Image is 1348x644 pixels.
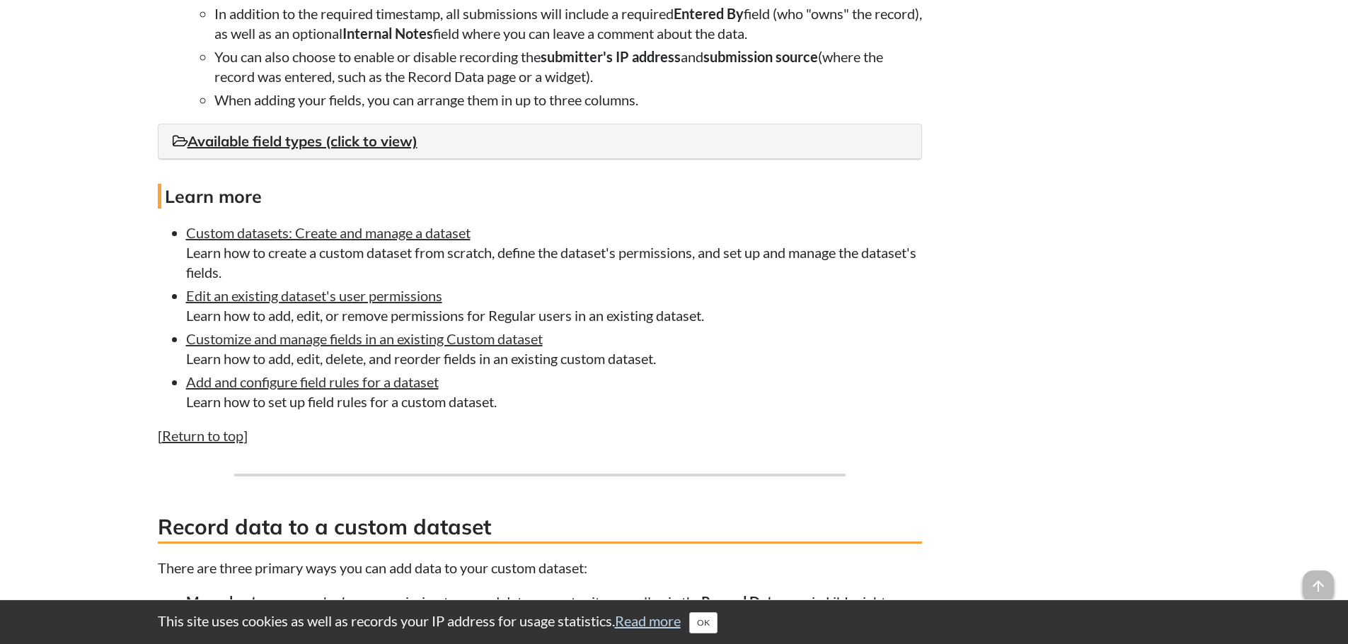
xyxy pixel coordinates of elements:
[689,612,718,633] button: Close
[674,5,744,22] strong: Entered By
[703,48,818,65] strong: submission source
[701,593,780,610] strong: Record Data
[186,330,543,347] a: Customize and manage fields in an existing Custom dataset
[615,612,681,629] a: Read more
[214,90,922,110] li: When adding your fields, you can arrange them in up to three columns.
[158,426,922,445] p: [ ]
[1303,572,1334,589] a: arrow_upward
[173,132,417,150] a: Available field types (click to view)
[186,372,922,411] li: Learn how to set up field rules for a custom dataset.
[158,558,922,578] p: There are three primary ways you can add data to your custom dataset:
[186,286,922,325] li: Learn how to add, edit, or remove permissions for Regular users in an existing dataset.
[186,373,439,390] a: Add and configure field rules for a dataset
[186,593,270,610] strong: Manual entry
[214,4,922,43] li: In addition to the required timestamp, all submissions will include a required field (who "owns" ...
[1303,570,1334,602] span: arrow_upward
[158,512,922,544] h3: Record data to a custom dataset
[342,25,433,42] strong: Internal Notes
[158,184,922,209] h4: Learn more
[541,48,681,65] strong: submitter's IP address
[186,287,442,304] a: Edit an existing dataset's user permissions
[144,611,1205,633] div: This site uses cookies as well as records your IP address for usage statistics.
[162,427,243,444] a: Return to top
[214,47,922,86] li: You can also choose to enable or disable recording the and (where the record was entered, such as...
[186,224,471,241] a: Custom datasets: Create and manage a dataset
[186,329,922,368] li: Learn how to add, edit, delete, and reorder fields in an existing custom dataset.
[186,223,922,282] li: Learn how to create a custom dataset from scratch, define the dataset's permissions, and set up a...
